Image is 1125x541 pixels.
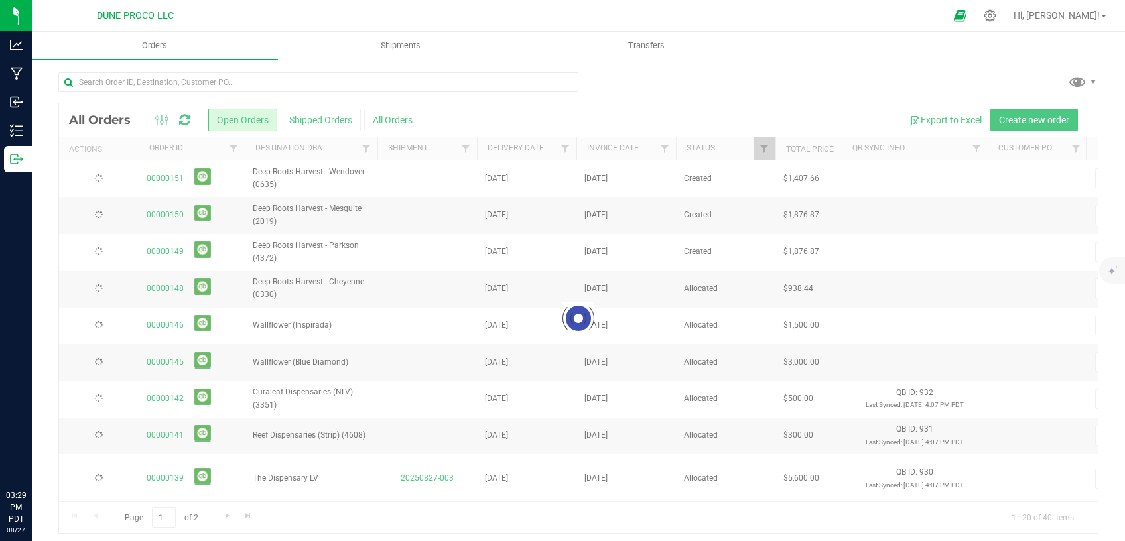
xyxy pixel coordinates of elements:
[610,40,683,52] span: Transfers
[13,435,53,475] iframe: Resource center
[524,32,770,60] a: Transfers
[10,124,23,137] inline-svg: Inventory
[97,10,174,21] span: DUNE PROCO LLC
[10,67,23,80] inline-svg: Manufacturing
[6,489,26,525] p: 03:29 PM PDT
[10,38,23,52] inline-svg: Analytics
[278,32,524,60] a: Shipments
[32,32,278,60] a: Orders
[363,40,438,52] span: Shipments
[6,525,26,535] p: 08/27
[124,40,185,52] span: Orders
[945,3,975,29] span: Open Ecommerce Menu
[1014,10,1100,21] span: Hi, [PERSON_NAME]!
[10,152,23,166] inline-svg: Outbound
[10,95,23,109] inline-svg: Inbound
[982,9,998,22] div: Manage settings
[58,72,578,92] input: Search Order ID, Destination, Customer PO...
